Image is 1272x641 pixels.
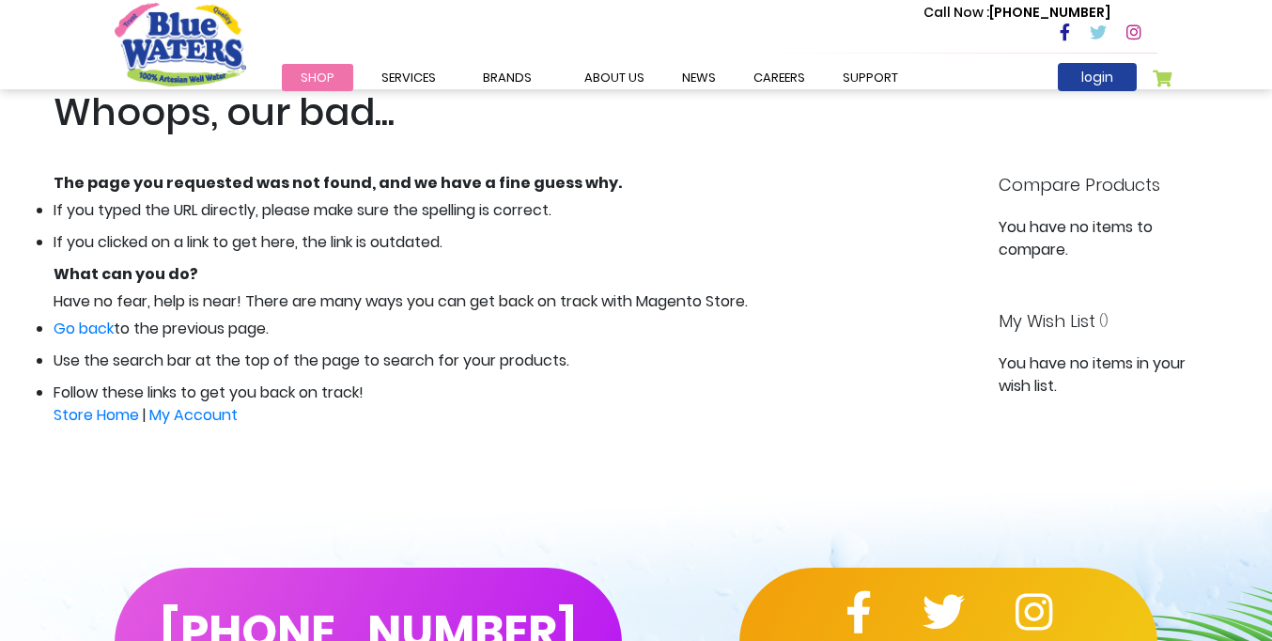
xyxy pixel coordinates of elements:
a: Shop [282,64,353,91]
span: Shop [301,69,334,86]
span: Brands [483,69,532,86]
a: careers [735,64,824,91]
span: Services [381,69,436,86]
div: You have no items in your wish list. [999,352,1218,398]
a: Go back [54,318,114,339]
span: Call Now : [923,3,989,22]
li: Follow these links to get you back on track! [54,382,976,427]
a: login [1058,63,1137,91]
a: store logo [115,3,246,86]
span: Whoops, our bad... [54,86,395,138]
li: If you typed the URL directly, please make sure the spelling is correct. [54,199,976,222]
strong: My Wish List [999,309,1095,333]
dt: What can you do? [54,263,976,286]
a: support [824,64,917,91]
li: to the previous page. [54,318,976,340]
li: Use the search bar at the top of the page to search for your products. [54,350,976,372]
span: | [143,404,146,426]
a: News [663,64,735,91]
div: You have no items to compare. [999,216,1218,261]
a: Brands [464,64,551,91]
li: If you clicked on a link to get here, the link is outdated. [54,231,976,254]
a: about us [566,64,663,91]
a: My Account [149,404,238,426]
a: Store Home [54,404,139,426]
dt: The page you requested was not found, and we have a fine guess why. [54,172,976,195]
p: [PHONE_NUMBER] [923,3,1110,23]
strong: Compare Products [999,173,1160,196]
a: Services [363,64,455,91]
dd: Have no fear, help is near! There are many ways you can get back on track with Magento Store. [54,290,976,313]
